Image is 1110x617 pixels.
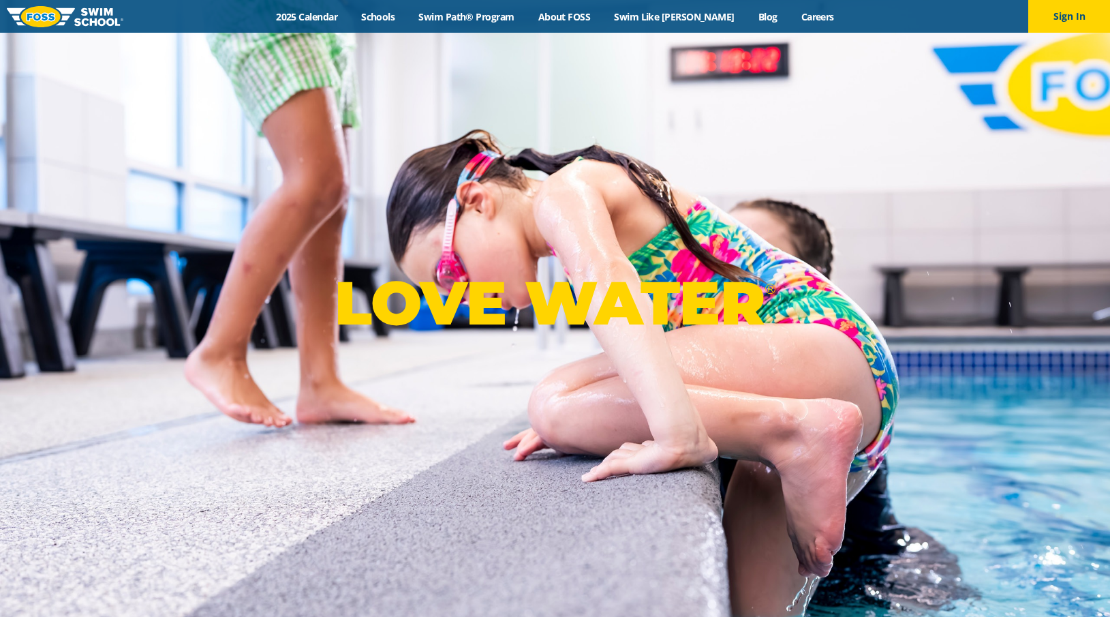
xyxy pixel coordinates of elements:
[789,10,846,23] a: Careers
[350,10,407,23] a: Schools
[602,10,747,23] a: Swim Like [PERSON_NAME]
[765,280,775,297] sup: ®
[335,267,775,340] p: LOVE WATER
[7,6,123,27] img: FOSS Swim School Logo
[264,10,350,23] a: 2025 Calendar
[746,10,789,23] a: Blog
[526,10,602,23] a: About FOSS
[407,10,526,23] a: Swim Path® Program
